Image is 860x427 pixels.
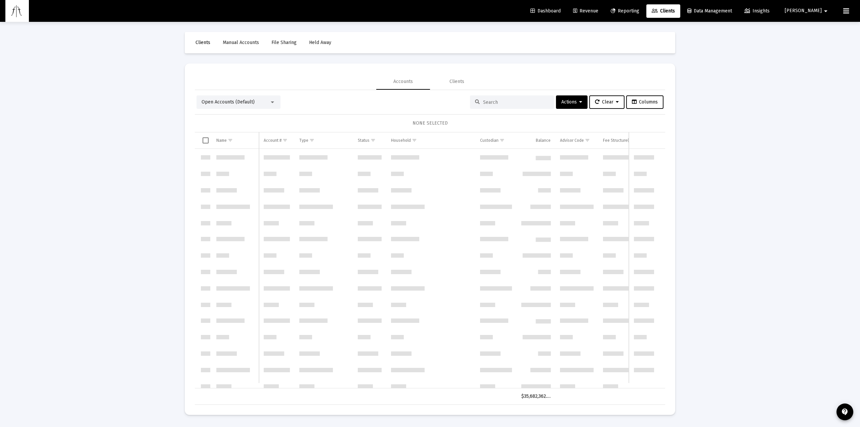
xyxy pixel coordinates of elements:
span: Reporting [611,8,639,14]
div: NONE SELECTED [200,120,660,127]
td: Column Status [353,132,386,148]
td: Column Household [386,132,475,148]
span: Show filter options for column 'Status' [371,138,376,143]
td: Column Advisor Code [555,132,598,148]
a: Clients [190,36,216,49]
button: Actions [556,95,588,109]
input: Search [483,99,549,105]
a: File Sharing [266,36,302,49]
span: Show filter options for column 'Account #' [283,138,288,143]
div: Clients [449,78,464,85]
a: Data Management [682,4,737,18]
button: [PERSON_NAME] [777,4,838,17]
div: Custodian [480,138,499,143]
div: Name [216,138,227,143]
div: Type [299,138,308,143]
span: Held Away [309,40,331,45]
td: Column Balance [517,132,556,148]
div: Status [358,138,370,143]
a: Clients [646,4,680,18]
span: Clear [595,99,619,105]
td: Column Fee Structure(s) [598,132,677,148]
div: Household [391,138,411,143]
a: Held Away [304,36,337,49]
a: Reporting [605,4,645,18]
img: Dashboard [10,4,24,18]
span: Actions [561,99,582,105]
a: Dashboard [525,4,566,18]
span: Revenue [573,8,598,14]
span: Show filter options for column 'Advisor Code' [585,138,590,143]
span: Data Management [687,8,732,14]
span: Columns [632,99,658,105]
span: [PERSON_NAME] [785,8,822,14]
span: Show filter options for column 'Household' [412,138,417,143]
div: Balance [536,138,551,143]
td: Column Account # [259,132,295,148]
td: Column Custodian [475,132,516,148]
div: Data grid [195,132,665,405]
button: Columns [626,95,663,109]
span: Manual Accounts [223,40,259,45]
span: File Sharing [271,40,297,45]
span: Show filter options for column 'Type' [309,138,314,143]
mat-icon: contact_support [841,408,849,416]
a: Insights [739,4,775,18]
mat-icon: arrow_drop_down [822,4,830,18]
span: Insights [744,8,770,14]
div: Account # [264,138,282,143]
span: Clients [652,8,675,14]
a: Revenue [568,4,604,18]
div: Accounts [393,78,413,85]
a: Manual Accounts [217,36,264,49]
div: Select all [203,137,209,143]
span: Show filter options for column 'Custodian' [500,138,505,143]
span: Clients [196,40,210,45]
div: Advisor Code [560,138,584,143]
div: Fee Structure(s) [603,138,632,143]
td: Column Name [212,132,259,148]
td: Column Type [295,132,353,148]
div: $35,682,362.57 [521,393,551,400]
span: Open Accounts (Default) [202,99,255,105]
span: Show filter options for column 'Name' [228,138,233,143]
span: Dashboard [530,8,561,14]
button: Clear [589,95,625,109]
